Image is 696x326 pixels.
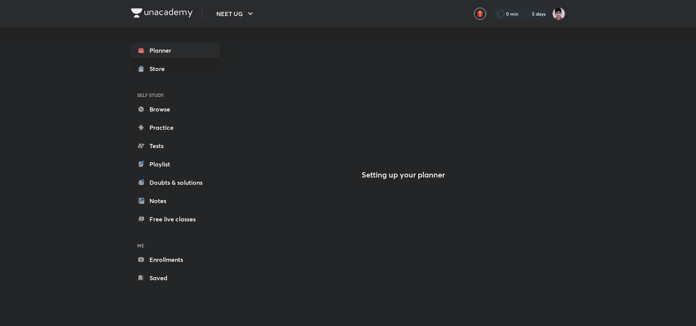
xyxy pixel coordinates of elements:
img: Company Logo [131,8,193,18]
img: Alok Mishra [552,7,565,20]
a: Doubts & solutions [131,175,220,190]
h6: ME [131,239,220,252]
img: avatar [477,10,483,17]
button: NEET UG [212,6,260,21]
button: avatar [474,8,486,20]
h4: Setting up your planner [362,170,445,179]
a: Store [131,61,220,76]
a: Notes [131,193,220,208]
a: Saved [131,270,220,286]
div: Store [149,64,169,73]
a: Tests [131,138,220,153]
a: Browse [131,102,220,117]
a: Free live classes [131,211,220,227]
a: Practice [131,120,220,135]
a: Company Logo [131,8,193,19]
a: Playlist [131,157,220,172]
a: Enrollments [131,252,220,267]
img: streak [523,10,531,18]
a: Planner [131,43,220,58]
h6: SELF STUDY [131,89,220,102]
